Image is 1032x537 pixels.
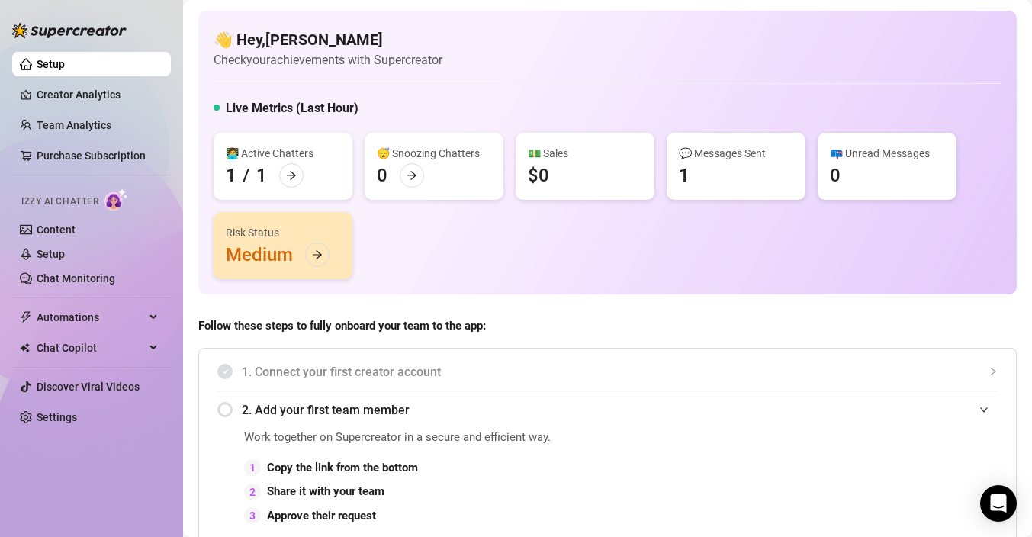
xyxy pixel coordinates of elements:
[226,163,236,188] div: 1
[267,461,418,474] strong: Copy the link from the bottom
[37,82,159,107] a: Creator Analytics
[37,119,111,131] a: Team Analytics
[256,163,267,188] div: 1
[989,367,998,376] span: collapsed
[242,362,998,381] span: 1. Connect your first creator account
[217,391,998,429] div: 2. Add your first team member
[242,400,998,420] span: 2. Add your first team member
[679,145,793,162] div: 💬 Messages Sent
[37,272,115,285] a: Chat Monitoring
[267,484,384,498] strong: Share it with your team
[37,305,145,330] span: Automations
[226,224,340,241] div: Risk Status
[377,145,491,162] div: 😴 Snoozing Chatters
[37,381,140,393] a: Discover Viral Videos
[244,429,654,447] span: Work together on Supercreator in a secure and efficient way.
[830,163,841,188] div: 0
[104,188,128,211] img: AI Chatter
[979,405,989,414] span: expanded
[528,145,642,162] div: 💵 Sales
[12,23,127,38] img: logo-BBDzfeDw.svg
[214,50,442,69] article: Check your achievements with Supercreator
[377,163,387,188] div: 0
[244,484,261,500] div: 2
[20,342,30,353] img: Chat Copilot
[37,223,76,236] a: Content
[217,353,998,391] div: 1. Connect your first creator account
[528,163,549,188] div: $0
[244,507,261,524] div: 3
[286,170,297,181] span: arrow-right
[830,145,944,162] div: 📪 Unread Messages
[226,99,358,117] h5: Live Metrics (Last Hour)
[37,150,146,162] a: Purchase Subscription
[214,29,442,50] h4: 👋 Hey, [PERSON_NAME]
[37,336,145,360] span: Chat Copilot
[312,249,323,260] span: arrow-right
[679,163,690,188] div: 1
[37,58,65,70] a: Setup
[244,459,261,476] div: 1
[37,248,65,260] a: Setup
[37,411,77,423] a: Settings
[407,170,417,181] span: arrow-right
[21,195,98,209] span: Izzy AI Chatter
[267,509,376,523] strong: Approve their request
[20,311,32,323] span: thunderbolt
[198,319,486,333] strong: Follow these steps to fully onboard your team to the app:
[980,485,1017,522] div: Open Intercom Messenger
[226,145,340,162] div: 👩‍💻 Active Chatters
